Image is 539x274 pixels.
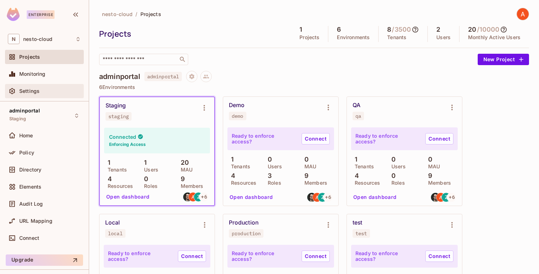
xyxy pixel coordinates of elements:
p: Roles [388,180,405,186]
button: Open dashboard [103,191,153,202]
p: 3 [264,172,272,179]
img: adel.ati@nesto.ca [313,193,322,202]
button: Environment settings [197,218,212,232]
h5: 1 [299,26,302,33]
div: Projects [99,28,287,39]
p: Tenants [351,164,374,169]
h5: / 3500 [392,26,411,33]
div: qa [355,113,361,119]
span: Staging [9,116,26,122]
p: Ready to enforce access? [355,133,420,144]
p: 0 [301,156,309,163]
a: Connect [302,133,330,144]
p: Roles [140,183,158,189]
h4: Connected [109,133,136,140]
div: QA [353,102,360,109]
button: Environment settings [445,100,459,115]
a: Connect [302,251,330,262]
button: Environment settings [321,218,335,232]
h5: 20 [468,26,476,33]
p: Ready to enforce access? [108,251,172,262]
span: URL Mapping [19,218,52,224]
span: Policy [19,150,34,156]
img: francis.pion@nesto.ca [183,193,192,201]
p: Resources [227,180,256,186]
p: Ready to enforce access? [232,251,296,262]
div: test [355,231,367,236]
span: Audit Log [19,201,43,207]
p: 4 [227,172,235,179]
div: staging [108,114,129,119]
a: Connect [178,251,206,262]
span: Connect [19,235,39,241]
p: Resources [351,180,380,186]
p: Members [177,183,204,189]
img: SReyMgAAAABJRU5ErkJggg== [7,8,20,21]
p: MAU [177,167,192,173]
p: Ready to enforce access? [355,251,420,262]
p: Tenants [387,35,406,40]
p: 0 [140,175,148,183]
p: MAU [425,164,440,169]
span: Z [197,194,200,199]
p: Members [301,180,327,186]
div: Local [105,219,120,226]
div: production [232,231,261,236]
span: Projects [140,11,161,17]
div: demo [232,113,243,119]
span: Monitoring [19,71,46,77]
button: Open dashboard [350,191,400,203]
div: local [108,231,123,236]
h6: Enforcing Access [109,141,146,148]
p: 9 [425,172,432,179]
p: 1 [104,159,110,166]
button: New Project [478,54,529,65]
span: Project settings [186,74,197,81]
span: Workspace: nesto-cloud [23,36,52,42]
span: adminportal [144,72,182,81]
button: Upgrade [6,254,83,266]
div: Production [229,219,258,226]
span: Elements [19,184,41,190]
div: test [353,219,362,226]
p: 4 [351,172,359,179]
p: Members [425,180,451,186]
span: nesto-cloud [102,11,133,17]
span: Settings [19,88,40,94]
img: Adel Ati [517,8,529,20]
span: Z [321,195,324,200]
h4: adminportal [99,72,140,81]
h5: 8 [387,26,391,33]
p: 6 Environments [99,84,529,90]
span: + 6 [449,195,455,200]
a: Connect [425,133,453,144]
p: 0 [425,156,432,163]
span: Projects [19,54,40,60]
p: Users [140,167,158,173]
p: 0 [264,156,272,163]
p: Monthly Active Users [468,35,520,40]
p: 1 [227,156,233,163]
p: Roles [264,180,281,186]
p: Resources [104,183,133,189]
div: Demo [229,102,245,109]
p: Ready to enforce access? [232,133,296,144]
a: Connect [425,251,453,262]
span: + 6 [325,195,331,200]
p: 20 [177,159,189,166]
h5: / 10000 [477,26,499,33]
p: Users [436,35,451,40]
p: 9 [177,175,185,183]
p: Tenants [104,167,127,173]
img: adel.ati@nesto.ca [436,193,445,202]
p: Projects [299,35,319,40]
span: + 6 [201,194,207,199]
button: Environment settings [321,100,335,115]
p: 0 [388,172,396,179]
span: N [8,34,20,44]
li: / [135,11,137,17]
img: adel.ati@nesto.ca [189,193,197,201]
span: adminportal [9,108,40,114]
p: Tenants [227,164,250,169]
p: 1 [351,156,357,163]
